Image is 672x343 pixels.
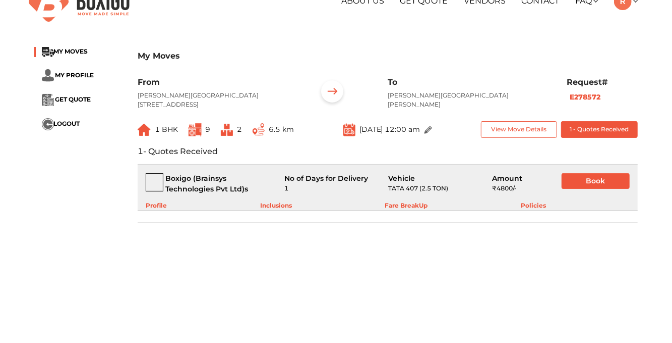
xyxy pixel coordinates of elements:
button: E278572 [567,91,603,103]
b: E278572 [570,92,600,102]
img: ... [221,124,233,136]
button: View Move Details [481,121,557,138]
p: [PERSON_NAME][GEOGRAPHIC_DATA][PERSON_NAME] [388,91,552,109]
span: GET QUOTE [55,96,91,104]
img: ... [189,123,202,136]
span: 2 [237,125,242,134]
h3: My Moves [138,51,638,61]
img: logo [146,173,164,191]
img: ... [42,47,54,57]
img: ... [253,123,265,136]
div: Vehicle [388,173,477,184]
img: ... [317,77,348,109]
span: 6.5 km [269,125,294,134]
img: ... [138,124,151,136]
span: MY MOVES [54,48,88,56]
div: Boxigo (Brainsys Technologies Pvt Ltd) s [165,173,269,194]
div: 1 [284,184,373,193]
p: [PERSON_NAME][GEOGRAPHIC_DATA][STREET_ADDRESS] [138,91,301,109]
span: 9 [206,125,211,134]
img: ... [42,69,54,82]
a: ...MY MOVES [42,48,88,56]
img: ... [343,123,355,136]
span: [DATE] 12:00 am [359,125,420,134]
div: ₹ 4800 /- [492,184,546,193]
div: Fare BreakUp [385,201,428,210]
button: ...LOGOUT [42,118,80,130]
span: MY PROFILE [55,71,94,79]
a: ... MY PROFILE [42,71,94,79]
div: TATA 407 (2.5 TON) [388,184,477,193]
img: ... [42,94,54,106]
div: Inclusions [260,201,292,210]
div: No of Days for Delivery [284,173,373,184]
img: ... [42,118,54,130]
img: ... [424,126,432,134]
div: Amount [492,173,546,184]
h6: Request# [567,77,637,87]
button: Book [562,173,630,189]
h6: 1 - Quotes Received [138,146,638,156]
div: Policies [521,201,546,210]
button: 1 - Quotes Received [561,121,637,138]
h6: From [138,77,301,87]
span: LOGOUT [54,120,80,128]
span: 1 BHK [155,125,178,134]
h6: To [388,77,552,87]
div: Profile [146,201,167,210]
a: ... GET QUOTE [42,96,91,104]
